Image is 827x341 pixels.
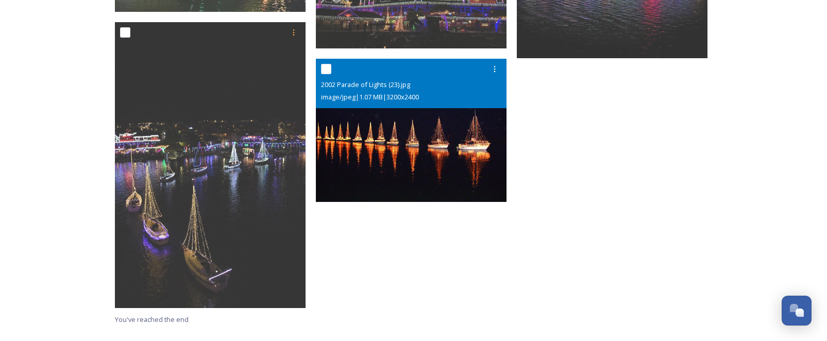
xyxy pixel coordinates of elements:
span: image/jpeg | 1.07 MB | 3200 x 2400 [321,92,419,101]
span: You've reached the end [115,315,189,324]
span: 2002 Parade of Lights (23).jpg [321,80,410,89]
button: Open Chat [782,296,812,326]
img: 2002 Parade of Lights (23).jpg [316,59,507,202]
img: 2018 Boat Parade 3.jpg [115,22,306,308]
